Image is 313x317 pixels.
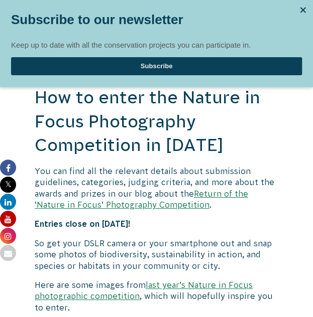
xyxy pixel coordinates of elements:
[11,39,302,51] p: Keep up to date with all the conservation projects you can participate in.
[11,163,302,175] label: Email
[11,12,183,27] span: Subscribe to our newsletter
[11,57,302,75] button: Subscribe
[35,279,278,313] p: Here are some images from , which will hopefully inspire you to enter.
[11,116,223,134] span: Subscribe to our newsletter
[35,219,131,228] strong: Entries close on [DATE]!
[35,238,278,271] p: So get your DSLR camera or your smartphone out and snap some photos of biodiversity, sustainabili...
[35,166,278,211] p: You can find all the relevant details about submission guidelines, categories, judging criteria, ...
[11,205,302,223] input: Subscribe
[35,86,278,157] h2: How to enter the Nature in Focus Photography Competition in [DATE]
[11,141,302,152] p: Keep up to date with all the conservation projects you can participate in.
